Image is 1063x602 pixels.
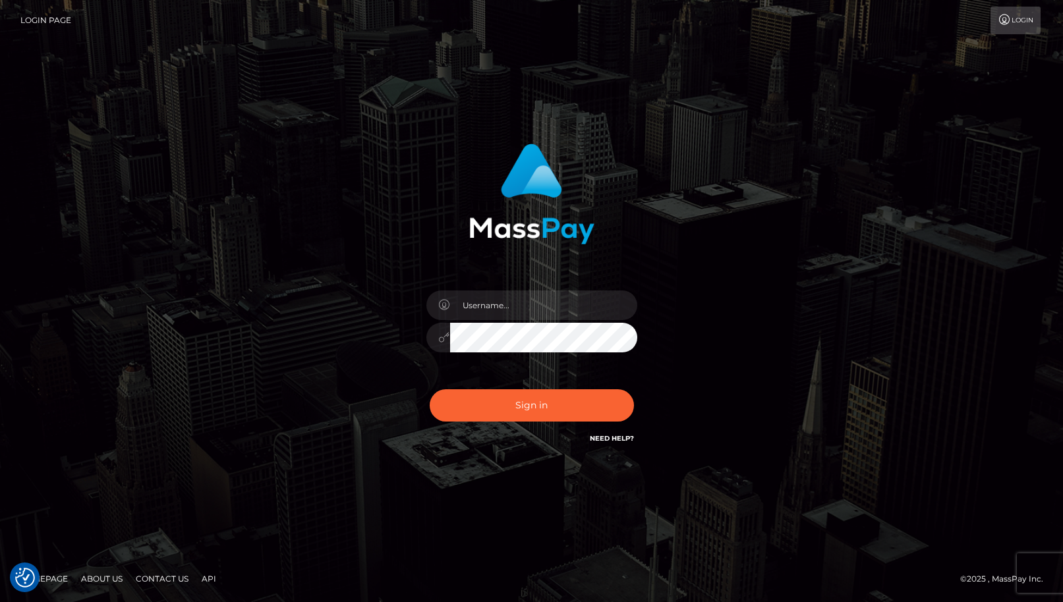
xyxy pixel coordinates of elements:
[14,568,73,589] a: Homepage
[20,7,71,34] a: Login Page
[130,568,194,589] a: Contact Us
[430,389,634,422] button: Sign in
[469,144,594,244] img: MassPay Login
[76,568,128,589] a: About Us
[196,568,221,589] a: API
[15,568,35,588] button: Consent Preferences
[15,568,35,588] img: Revisit consent button
[590,434,634,443] a: Need Help?
[960,572,1053,586] div: © 2025 , MassPay Inc.
[991,7,1041,34] a: Login
[450,290,637,320] input: Username...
